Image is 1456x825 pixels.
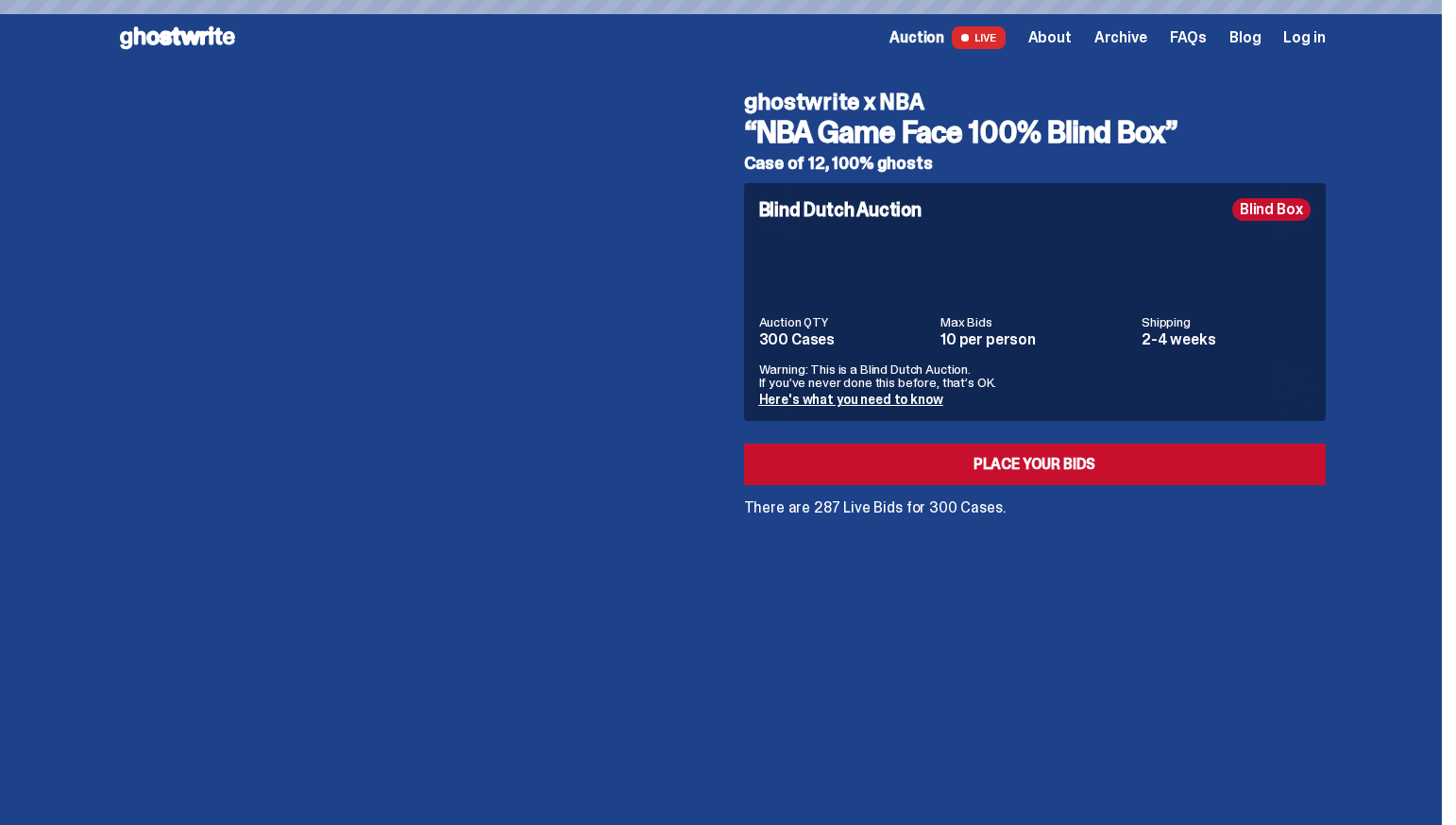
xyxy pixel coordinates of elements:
[744,500,1326,515] p: There are 287 Live Bids for 300 Cases.
[889,26,1005,49] a: Auction LIVE
[759,332,930,347] dd: 300 Cases
[759,315,930,328] dt: Auction QTY
[940,315,1130,328] dt: Max Bids
[952,26,1006,49] span: LIVE
[759,200,922,219] h4: Blind Dutch Auction
[1232,198,1311,221] div: Blind Box
[1028,30,1072,45] a: About
[744,444,1326,485] a: Place your Bids
[889,30,944,45] span: Auction
[1283,30,1325,45] a: Log in
[759,362,1311,389] p: Warning: This is a Blind Dutch Auction. If you’ve never done this before, that’s OK.
[940,332,1130,347] dd: 10 per person
[744,91,1326,113] h4: ghostwrite x NBA
[744,155,1326,172] h5: Case of 12, 100% ghosts
[1142,332,1311,347] dd: 2-4 weeks
[1170,30,1207,45] a: FAQs
[759,391,943,408] a: Here's what you need to know
[744,117,1326,147] h3: “NBA Game Face 100% Blind Box”
[1094,30,1147,45] a: Archive
[1142,315,1311,328] dt: Shipping
[1229,30,1261,45] a: Blog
